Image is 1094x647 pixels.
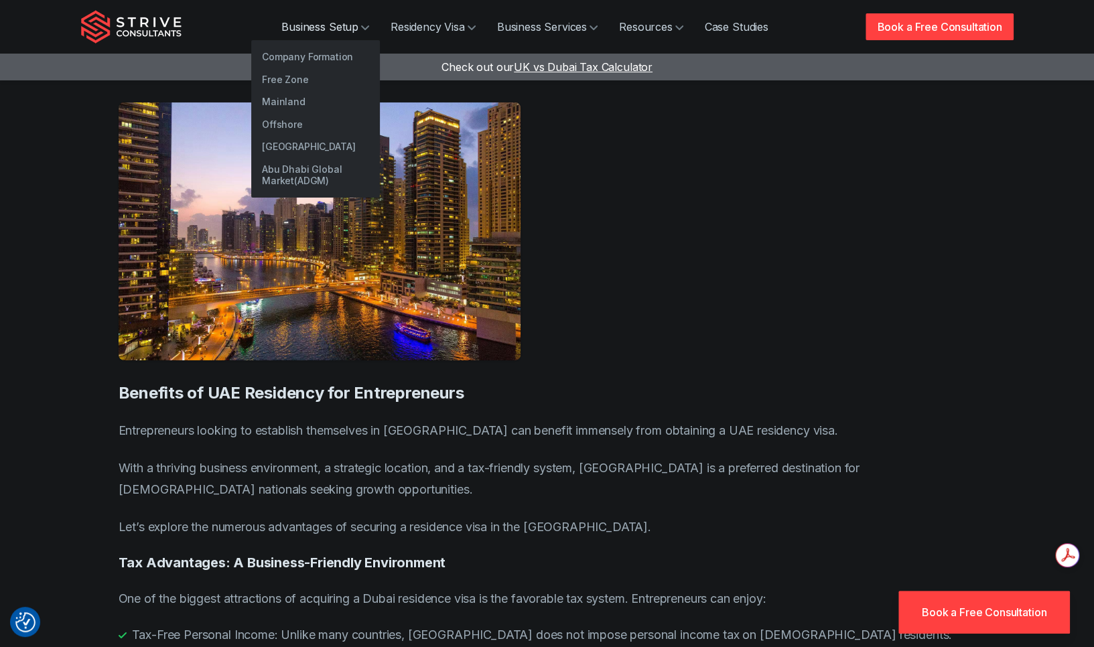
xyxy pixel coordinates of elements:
a: Offshore [251,113,380,136]
a: Book a Free Consultation [898,591,1070,634]
img: Strive Consultants [81,10,182,44]
h4: Tax Advantages: A Business-Friendly Environment [119,554,976,573]
a: Mainland [251,90,380,113]
button: Consent Preferences [15,612,36,632]
a: Check out ourUK vs Dubai Tax Calculator [441,60,653,74]
span: UK vs Dubai Tax Calculator [514,60,653,74]
a: Book a Free Consultation [866,13,1013,40]
p: Let’s explore the numerous advantages of securing a residence visa in the [GEOGRAPHIC_DATA]. [119,516,976,538]
a: Business Setup [271,13,380,40]
img: uae residence visa [119,102,521,360]
a: Abu Dhabi Global Market(ADGM) [251,158,380,192]
a: Free Zone [251,68,380,91]
h3: Benefits of UAE Residency for Entrepreneurs [119,382,976,404]
a: Business Services [486,13,608,40]
p: Entrepreneurs looking to establish themselves in [GEOGRAPHIC_DATA] can benefit immensely from obt... [119,420,976,441]
p: With a thriving business environment, a strategic location, and a tax-friendly system, [GEOGRAPHI... [119,457,976,500]
p: One of the biggest attractions of acquiring a Dubai residence visa is the favorable tax system. E... [119,588,976,609]
img: Revisit consent button [15,612,36,632]
a: Resources [608,13,694,40]
a: [GEOGRAPHIC_DATA] [251,135,380,158]
a: Case Studies [694,13,779,40]
a: Company Formation [251,46,380,68]
a: Residency Visa [380,13,486,40]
